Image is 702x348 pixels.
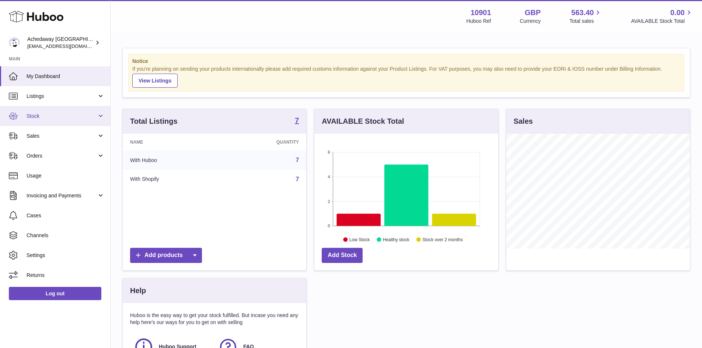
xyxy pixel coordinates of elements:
[132,58,680,65] strong: Notice
[383,237,410,242] text: Healthy stock
[27,212,105,219] span: Cases
[123,134,222,151] th: Name
[27,232,105,239] span: Channels
[27,252,105,259] span: Settings
[328,150,330,154] text: 6
[132,74,178,88] a: View Listings
[520,18,541,25] div: Currency
[569,18,602,25] span: Total sales
[467,18,491,25] div: Huboo Ref
[328,199,330,203] text: 2
[471,8,491,18] strong: 10901
[296,176,299,182] a: 7
[322,116,404,126] h3: AVAILABLE Stock Total
[130,248,202,263] a: Add products
[670,8,685,18] span: 0.00
[27,152,97,159] span: Orders
[130,116,178,126] h3: Total Listings
[27,272,105,279] span: Returns
[514,116,533,126] h3: Sales
[328,224,330,228] text: 0
[27,172,105,179] span: Usage
[569,8,602,25] a: 563.40 Total sales
[9,37,20,48] img: admin@newpb.co.uk
[132,66,680,88] div: If you're planning on sending your products internationally please add required customs informati...
[631,18,693,25] span: AVAILABLE Stock Total
[27,192,97,199] span: Invoicing and Payments
[27,113,97,120] span: Stock
[27,43,108,49] span: [EMAIL_ADDRESS][DOMAIN_NAME]
[27,93,97,100] span: Listings
[123,151,222,170] td: With Huboo
[322,248,363,263] a: Add Stock
[423,237,463,242] text: Stock over 2 months
[130,286,146,296] h3: Help
[27,73,105,80] span: My Dashboard
[571,8,594,18] span: 563.40
[296,157,299,163] a: 7
[328,175,330,179] text: 4
[9,287,101,300] a: Log out
[525,8,541,18] strong: GBP
[295,117,299,124] strong: 7
[222,134,307,151] th: Quantity
[123,170,222,189] td: With Shopify
[130,312,299,326] p: Huboo is the easy way to get your stock fulfilled. But incase you need any help here's our ways f...
[27,133,97,140] span: Sales
[349,237,370,242] text: Low Stock
[27,36,94,50] div: Achedaway [GEOGRAPHIC_DATA]
[295,117,299,126] a: 7
[631,8,693,25] a: 0.00 AVAILABLE Stock Total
